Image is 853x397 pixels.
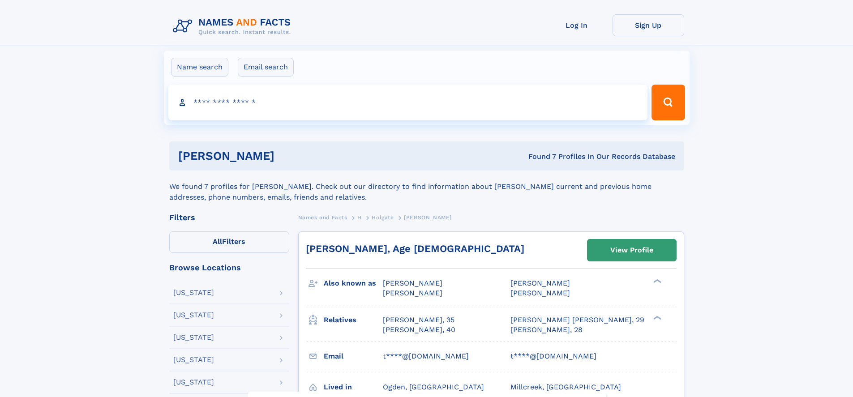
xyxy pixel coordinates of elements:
a: Log In [541,14,613,36]
a: [PERSON_NAME], 40 [383,325,455,335]
h3: Relatives [324,312,383,328]
a: Holgate [372,212,394,223]
input: search input [168,85,648,120]
span: Holgate [372,214,394,221]
div: View Profile [610,240,653,260]
div: Filters [169,213,289,222]
h3: Lived in [324,380,383,395]
div: Browse Locations [169,264,289,272]
div: [US_STATE] [173,379,214,386]
button: Search Button [652,85,685,120]
a: Names and Facts [298,212,347,223]
div: [US_STATE] [173,356,214,363]
a: [PERSON_NAME], Age [DEMOGRAPHIC_DATA] [306,243,524,254]
a: H [357,212,362,223]
h1: [PERSON_NAME] [178,150,402,162]
span: [PERSON_NAME] [510,279,570,287]
span: H [357,214,362,221]
img: Logo Names and Facts [169,14,298,38]
h3: Also known as [324,276,383,291]
div: We found 7 profiles for [PERSON_NAME]. Check out our directory to find information about [PERSON_... [169,171,684,203]
h3: Email [324,349,383,364]
a: [PERSON_NAME] [PERSON_NAME], 29 [510,315,644,325]
a: Sign Up [613,14,684,36]
a: [PERSON_NAME], 35 [383,315,454,325]
span: [PERSON_NAME] [383,279,442,287]
label: Email search [238,58,294,77]
div: [US_STATE] [173,289,214,296]
a: [PERSON_NAME], 28 [510,325,583,335]
span: [PERSON_NAME] [510,289,570,297]
div: Found 7 Profiles In Our Records Database [401,152,675,162]
div: ❯ [651,278,662,284]
div: [US_STATE] [173,312,214,319]
label: Name search [171,58,228,77]
a: View Profile [587,239,676,261]
span: [PERSON_NAME] [404,214,452,221]
div: [US_STATE] [173,334,214,341]
label: Filters [169,231,289,253]
span: [PERSON_NAME] [383,289,442,297]
div: ❯ [651,315,662,320]
span: All [213,237,222,246]
span: Millcreek, [GEOGRAPHIC_DATA] [510,383,621,391]
span: Ogden, [GEOGRAPHIC_DATA] [383,383,484,391]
